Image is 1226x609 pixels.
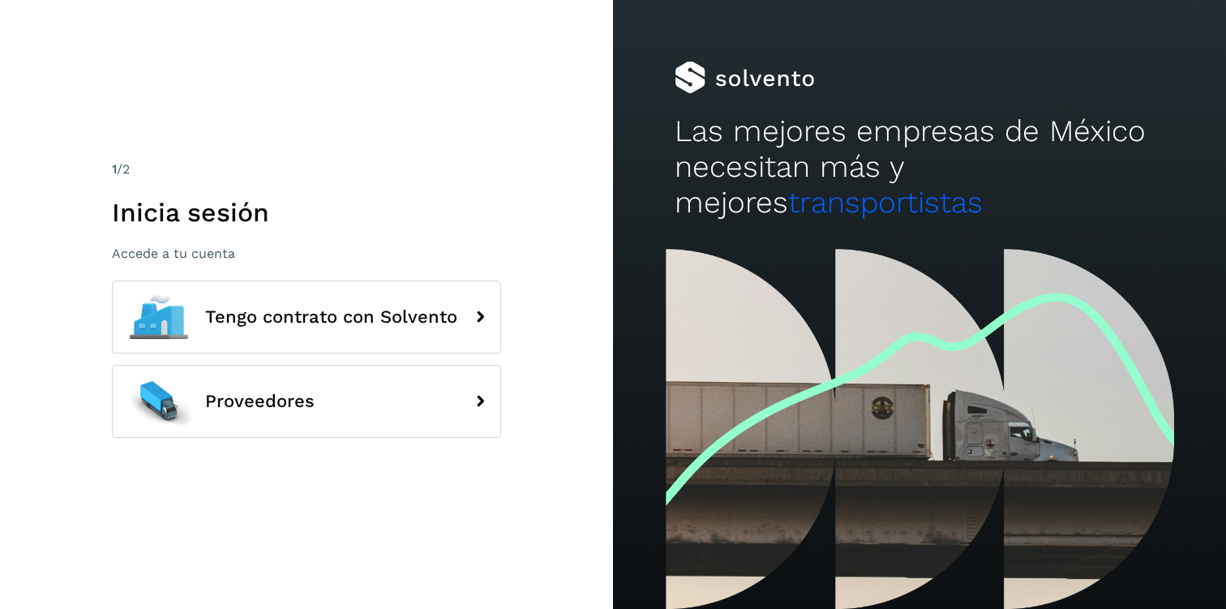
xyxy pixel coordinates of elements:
[112,365,501,438] button: Proveedores
[112,161,117,177] span: 1
[112,197,501,228] h1: Inicia sesión
[788,185,983,220] span: transportistas
[675,114,1165,221] h2: Las mejores empresas de México necesitan más y mejores
[205,392,315,411] span: Proveedores
[205,307,457,327] span: Tengo contrato con Solvento
[112,246,501,261] p: Accede a tu cuenta
[112,160,501,179] div: /2
[112,281,501,354] button: Tengo contrato con Solvento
